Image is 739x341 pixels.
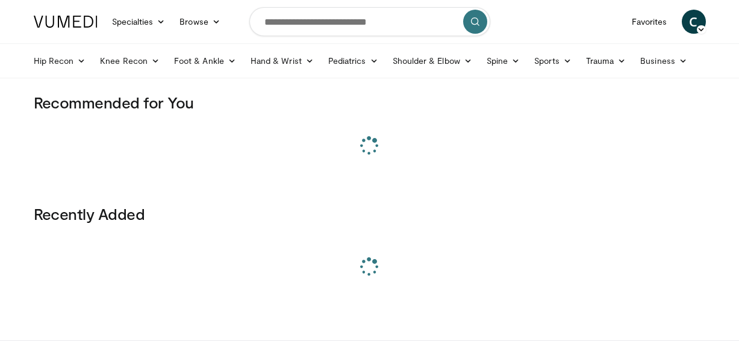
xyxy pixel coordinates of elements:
[249,7,490,36] input: Search topics, interventions
[625,10,675,34] a: Favorites
[93,49,167,73] a: Knee Recon
[579,49,634,73] a: Trauma
[321,49,385,73] a: Pediatrics
[527,49,579,73] a: Sports
[479,49,527,73] a: Spine
[243,49,321,73] a: Hand & Wrist
[34,204,706,224] h3: Recently Added
[34,93,706,112] h3: Recommended for You
[633,49,694,73] a: Business
[385,49,479,73] a: Shoulder & Elbow
[27,49,93,73] a: Hip Recon
[34,16,98,28] img: VuMedi Logo
[167,49,243,73] a: Foot & Ankle
[172,10,228,34] a: Browse
[682,10,706,34] a: C
[105,10,173,34] a: Specialties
